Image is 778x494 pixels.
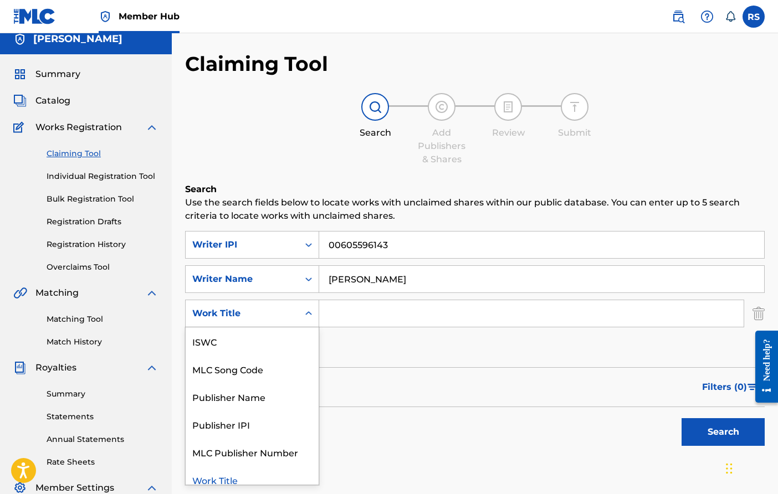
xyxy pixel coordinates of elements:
[696,6,718,28] div: Help
[145,286,158,300] img: expand
[695,373,765,401] button: Filters (0)
[192,307,292,320] div: Work Title
[682,418,765,446] button: Search
[47,261,158,273] a: Overclaims Tool
[145,361,158,374] img: expand
[726,452,733,485] div: Drag
[725,11,736,22] div: Notifications
[672,10,685,23] img: search
[547,126,602,140] div: Submit
[13,361,27,374] img: Royalties
[35,361,76,374] span: Royalties
[13,286,27,300] img: Matching
[13,33,27,46] img: Accounts
[47,336,158,348] a: Match History
[35,68,80,81] span: Summary
[186,355,319,383] div: MLC Song Code
[185,183,765,196] h6: Search
[13,94,27,107] img: Catalog
[747,319,778,414] iframe: Resource Center
[13,68,27,81] img: Summary
[192,272,292,286] div: Writer Name
[13,94,70,107] a: CatalogCatalog
[186,327,319,355] div: ISWC
[435,100,448,114] img: step indicator icon for Add Publishers & Shares
[347,126,403,140] div: Search
[368,100,382,114] img: step indicator icon for Search
[743,6,765,28] div: User Menu
[186,438,319,466] div: MLC Publisher Number
[119,10,180,23] span: Member Hub
[47,434,158,445] a: Annual Statements
[13,68,80,81] a: SummarySummary
[186,410,319,438] div: Publisher IPI
[47,239,158,250] a: Registration History
[753,300,765,327] img: Delete Criterion
[47,148,158,159] a: Claiming Tool
[501,100,515,114] img: step indicator icon for Review
[35,286,79,300] span: Matching
[47,411,158,423] a: Statements
[414,126,469,166] div: Add Publishers & Shares
[13,8,56,24] img: MLC Logo
[33,33,122,45] h5: Ronald Lee Shelton III
[480,126,536,140] div: Review
[185,231,765,451] form: Search Form
[702,380,747,394] span: Filters ( 0 )
[47,313,158,325] a: Matching Tool
[13,121,28,134] img: Works Registration
[47,456,158,468] a: Rate Sheets
[185,196,765,223] p: Use the search fields below to locate works with unclaimed shares within our public database. You...
[35,94,70,107] span: Catalog
[568,100,581,114] img: step indicator icon for Submit
[186,466,319,493] div: Work Title
[185,52,328,76] h2: Claiming Tool
[192,238,292,251] div: Writer IPI
[47,193,158,205] a: Bulk Registration Tool
[186,383,319,410] div: Publisher Name
[47,216,158,228] a: Registration Drafts
[667,6,689,28] a: Public Search
[99,10,112,23] img: Top Rightsholder
[700,10,714,23] img: help
[47,171,158,182] a: Individual Registration Tool
[47,388,158,400] a: Summary
[145,121,158,134] img: expand
[723,441,778,494] iframe: Chat Widget
[35,121,122,134] span: Works Registration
